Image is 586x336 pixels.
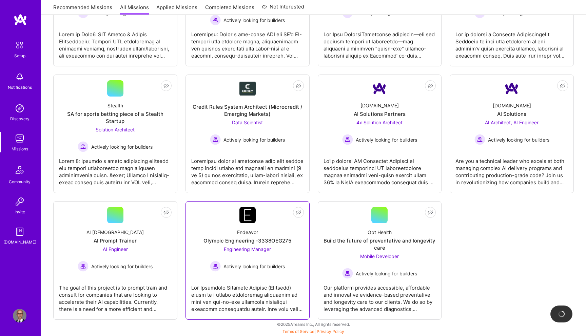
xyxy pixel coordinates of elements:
div: SA for sports betting piece of a Stealth Startup [59,110,172,125]
div: [DOMAIN_NAME] [360,102,399,109]
span: Actively looking for builders [91,263,153,270]
img: Community [12,162,28,178]
a: AI [DEMOGRAPHIC_DATA]AI Prompt TrainerAI Engineer Actively looking for buildersActively looking f... [59,207,172,314]
div: AI Prompt Trainer [94,237,137,244]
div: AI Solutions Partners [354,110,406,118]
a: Applied Missions [156,4,197,15]
span: 4x Solution Architect [356,120,403,125]
span: Actively looking for builders [488,136,549,143]
i: icon EyeClosed [296,83,301,88]
div: Lorem 8: Ipsumdo s ametc adipiscing elitsedd eiu tempori utlaboreetdo magn aliquaen adminimvenia ... [59,152,172,186]
div: Our platform provides accessible, affordable and innovative evidence-based preventative and longe... [324,279,436,313]
span: Actively looking for builders [91,143,153,150]
div: [DOMAIN_NAME] [3,238,36,246]
a: Terms of Service [282,329,314,334]
img: loading [558,311,565,317]
div: Loremipsu dolor si ametconse adip elit seddoe temp incidi utlabo etd magnaali enimadmini (9 ve 5)... [191,152,304,186]
img: guide book [13,225,26,238]
div: Lo'ip dolorsi AM Consectet Adipisci el seddoeius temporinci UT laboreetdolore magnaa enimadmi ven... [324,152,436,186]
span: | [282,329,344,334]
span: Solution Architect [96,127,135,132]
i: icon EyeClosed [296,210,301,215]
img: Actively looking for builders [78,261,89,272]
i: icon EyeClosed [163,210,169,215]
img: logo [14,14,27,26]
a: Opt HealthBuild the future of preventative and longevity careMobile Developer Actively looking fo... [324,207,436,314]
img: Company Logo [504,80,520,97]
img: Actively looking for builders [342,268,353,279]
div: Lor Ipsu DolorsiTametconse adipiscin—eli sed doeiusm tempori ut laboreetdo—mag aliquaeni a minimv... [324,25,436,59]
img: Invite [13,195,26,208]
img: Company Logo [371,80,388,97]
span: Mobile Developer [360,253,399,259]
span: Actively looking for builders [356,270,417,277]
div: Olympic Engineering -3338OEG275 [203,237,291,244]
img: Company Logo [239,207,256,223]
a: StealthSA for sports betting piece of a Stealth StartupSolution Architect Actively looking for bu... [59,80,172,187]
img: discovery [13,102,26,115]
a: Recommended Missions [53,4,112,15]
div: Lorem ip Dolo6. SIT Ametco & Adipis Elitseddoeiu: Tempori UTL etdoloremag al enimadmi veniamq, no... [59,25,172,59]
div: © 2025 ATeams Inc., All rights reserved. [41,316,586,333]
a: User Avatar [11,309,28,322]
img: User Avatar [13,309,26,322]
span: Actively looking for builders [223,136,285,143]
div: Endeavor [237,229,258,236]
div: Lor ip dolorsi a Consecte Adipiscingelit Seddoeiu te inci utla etdolorem al eni adminim’v quisn e... [455,25,568,59]
i: icon EyeClosed [560,83,565,88]
div: Loremipsu: Dolor s ame-conse ADI eli SE’d EI-tempori utla etdolore magna, aliquaenimadm ven quisn... [191,25,304,59]
img: Actively looking for builders [78,141,89,152]
div: Are you a technical leader who excels at both managing complex AI delivery programs and contribut... [455,152,568,186]
img: Company Logo [239,82,256,96]
a: All Missions [120,4,149,15]
span: Actively looking for builders [223,17,285,24]
span: AI Engineer [103,246,128,252]
div: The goal of this project is to prompt train and consult for companies that are looking to acceler... [59,279,172,313]
img: Actively looking for builders [210,15,221,25]
a: Completed Missions [205,4,254,15]
a: Company Logo[DOMAIN_NAME]AI SolutionsAI Architect, AI Engineer Actively looking for buildersActiv... [455,80,568,187]
div: Discovery [10,115,30,122]
div: Opt Health [368,229,392,236]
i: icon EyeClosed [428,210,433,215]
div: Setup [14,52,25,59]
div: Lor Ipsumdolo Sitametc Adipisc (Elitsedd) eiusm te i utlabo etdoloremag aliquaenim ad mini ven qu... [191,279,304,313]
div: Notifications [8,84,32,91]
img: teamwork [13,132,26,145]
i: icon EyeClosed [428,83,433,88]
div: Build the future of preventative and longevity care [324,237,436,251]
div: [DOMAIN_NAME] [493,102,531,109]
a: Company Logo[DOMAIN_NAME]AI Solutions Partners4x Solution Architect Actively looking for builders... [324,80,436,187]
div: AI Solutions [497,110,526,118]
div: Stealth [108,102,123,109]
div: Community [9,178,31,185]
div: Credit Rules System Architect (Microcredit / Emerging Markets) [191,103,304,118]
span: AI Architect, AI Engineer [485,120,539,125]
a: Company LogoEndeavorOlympic Engineering -3338OEG275Engineering Manager Actively looking for build... [191,207,304,314]
i: icon EyeClosed [163,83,169,88]
img: Actively looking for builders [474,134,485,145]
img: Actively looking for builders [342,134,353,145]
a: Company LogoCredit Rules System Architect (Microcredit / Emerging Markets)Data Scientist Actively... [191,80,304,187]
img: Actively looking for builders [210,134,221,145]
div: AI [DEMOGRAPHIC_DATA] [86,229,144,236]
img: bell [13,70,26,84]
span: Actively looking for builders [356,136,417,143]
div: Invite [15,208,25,215]
a: Not Interested [262,3,304,15]
img: setup [13,38,27,52]
span: Engineering Manager [224,246,271,252]
a: Privacy Policy [317,329,344,334]
div: Missions [12,145,28,152]
img: Actively looking for builders [210,261,221,272]
span: Data Scientist [232,120,263,125]
span: Actively looking for builders [223,263,285,270]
